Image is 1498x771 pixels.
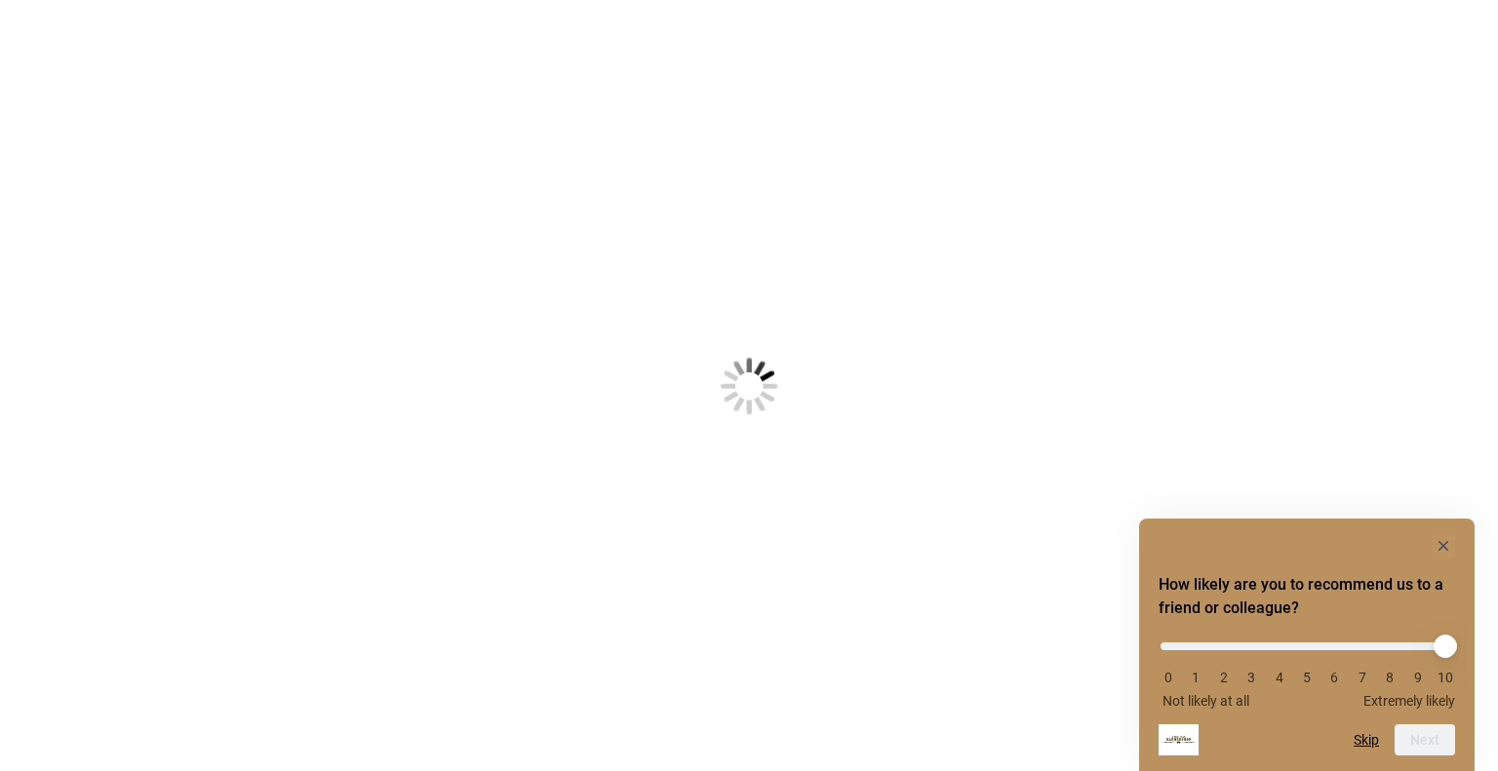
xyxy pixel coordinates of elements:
[1159,534,1455,755] div: How likely are you to recommend us to a friend or colleague? Select an option from 0 to 10, with ...
[1163,693,1249,709] span: Not likely at all
[1159,670,1178,685] li: 0
[1353,670,1372,685] li: 7
[1242,670,1261,685] li: 3
[1324,670,1344,685] li: 6
[1436,670,1455,685] li: 10
[1363,693,1455,709] span: Extremely likely
[1159,628,1455,709] div: How likely are you to recommend us to a friend or colleague? Select an option from 0 to 10, with ...
[1380,670,1399,685] li: 8
[1432,534,1455,558] button: Hide survey
[1214,670,1234,685] li: 2
[1395,724,1455,755] button: Next question
[1354,732,1379,748] button: Skip
[1408,670,1428,685] li: 9
[1297,670,1317,685] li: 5
[1270,670,1289,685] li: 4
[624,261,874,511] img: Loading
[1186,670,1205,685] li: 1
[1159,573,1455,620] h2: How likely are you to recommend us to a friend or colleague? Select an option from 0 to 10, with ...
